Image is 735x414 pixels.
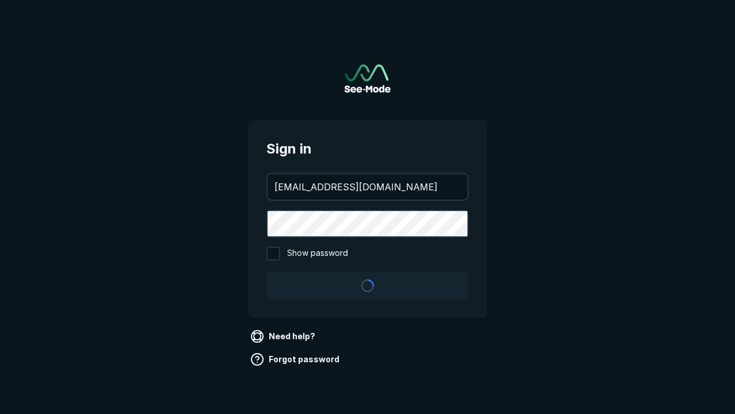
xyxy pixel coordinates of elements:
span: Sign in [266,139,469,159]
img: See-Mode Logo [345,64,390,93]
input: your@email.com [268,174,467,200]
span: Show password [287,247,348,260]
a: Go to sign in [345,64,390,93]
a: Need help? [248,327,320,346]
a: Forgot password [248,350,344,369]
